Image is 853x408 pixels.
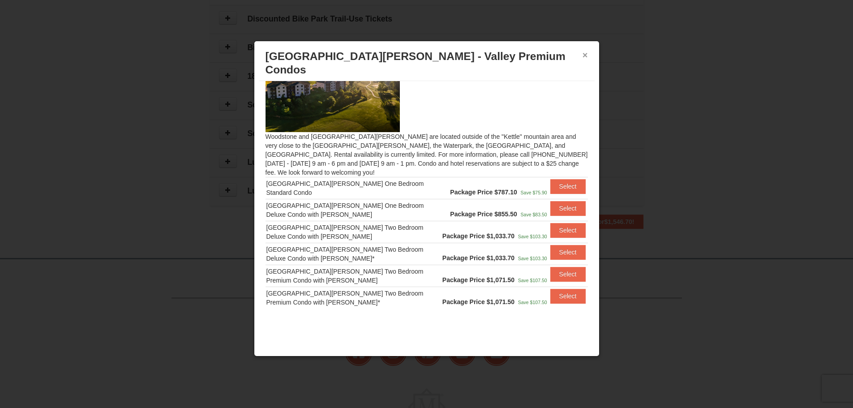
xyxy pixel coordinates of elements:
[259,81,595,324] div: Woodstone and [GEOGRAPHIC_DATA][PERSON_NAME] are located outside of the "Kettle" mountain area an...
[518,300,547,305] span: Save $107.50
[442,232,514,240] strong: Package Price $1,033.70
[518,234,547,239] span: Save $103.30
[442,298,514,305] strong: Package Price $1,071.50
[266,50,566,76] span: [GEOGRAPHIC_DATA][PERSON_NAME] - Valley Premium Condos
[521,190,547,195] span: Save $75.90
[266,223,441,241] div: [GEOGRAPHIC_DATA][PERSON_NAME] Two Bedroom Deluxe Condo with [PERSON_NAME]
[450,210,517,218] strong: Package Price $855.50
[550,223,586,237] button: Select
[266,179,441,197] div: [GEOGRAPHIC_DATA][PERSON_NAME] One Bedroom Standard Condo
[518,256,547,261] span: Save $103.30
[550,267,586,281] button: Select
[266,59,400,132] img: 19219041-4-ec11c166.jpg
[442,276,514,283] strong: Package Price $1,071.50
[550,179,586,193] button: Select
[521,212,547,217] span: Save $83.50
[266,201,441,219] div: [GEOGRAPHIC_DATA][PERSON_NAME] One Bedroom Deluxe Condo with [PERSON_NAME]
[550,201,586,215] button: Select
[266,245,441,263] div: [GEOGRAPHIC_DATA][PERSON_NAME] Two Bedroom Deluxe Condo with [PERSON_NAME]*
[450,189,517,196] strong: Package Price $787.10
[442,254,514,262] strong: Package Price $1,033.70
[266,267,441,285] div: [GEOGRAPHIC_DATA][PERSON_NAME] Two Bedroom Premium Condo with [PERSON_NAME]
[583,51,588,60] button: ×
[550,289,586,303] button: Select
[518,278,547,283] span: Save $107.50
[266,289,441,307] div: [GEOGRAPHIC_DATA][PERSON_NAME] Two Bedroom Premium Condo with [PERSON_NAME]*
[550,245,586,259] button: Select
